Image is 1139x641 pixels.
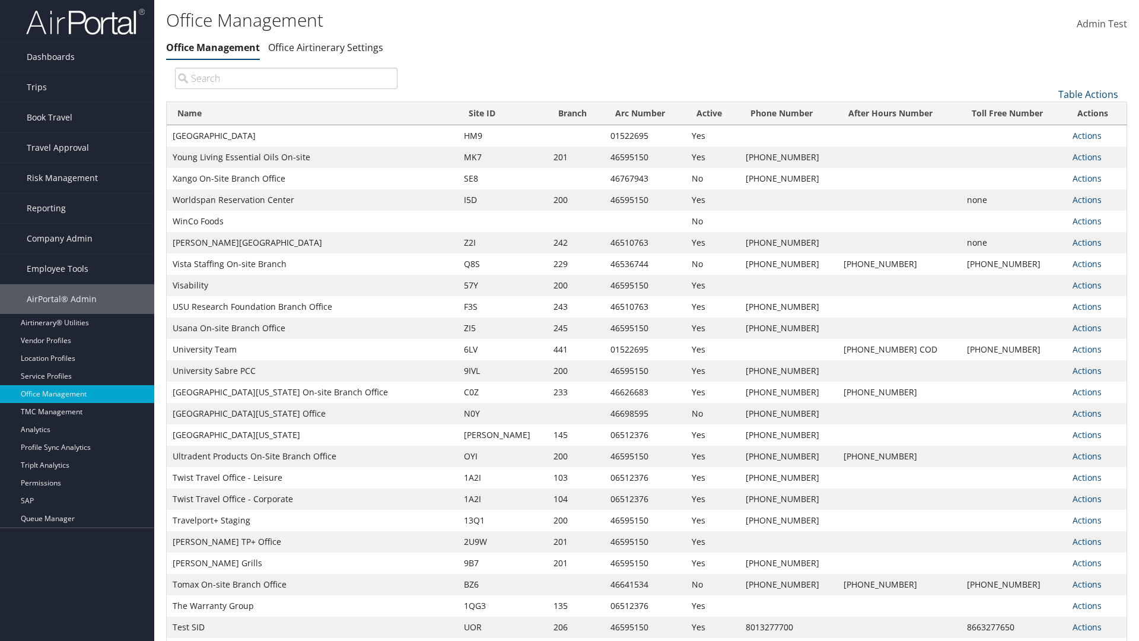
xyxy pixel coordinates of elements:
[740,553,838,574] td: [PHONE_NUMBER]
[1073,621,1102,633] a: Actions
[458,595,548,617] td: 1QG3
[838,382,961,403] td: [PHONE_NUMBER]
[1058,88,1118,101] a: Table Actions
[605,403,686,424] td: 46698595
[27,163,98,193] span: Risk Management
[605,339,686,360] td: 01522695
[1073,536,1102,547] a: Actions
[605,531,686,553] td: 46595150
[961,232,1067,253] td: none
[605,553,686,574] td: 46595150
[740,446,838,467] td: [PHONE_NUMBER]
[740,360,838,382] td: [PHONE_NUMBER]
[167,147,458,168] td: Young Living Essential Oils On-site
[740,296,838,318] td: [PHONE_NUMBER]
[1073,322,1102,334] a: Actions
[605,189,686,211] td: 46595150
[740,382,838,403] td: [PHONE_NUMBER]
[605,360,686,382] td: 46595150
[605,102,686,125] th: Arc Number: activate to sort column ascending
[961,617,1067,638] td: 8663277650
[548,617,605,638] td: 206
[167,168,458,189] td: Xango On-Site Branch Office
[167,102,458,125] th: Name: activate to sort column ascending
[458,189,548,211] td: I5D
[1073,472,1102,483] a: Actions
[548,147,605,168] td: 201
[1073,429,1102,440] a: Actions
[686,531,739,553] td: Yes
[740,510,838,531] td: [PHONE_NUMBER]
[1073,408,1102,419] a: Actions
[605,296,686,318] td: 46510763
[167,574,458,595] td: Tomax On-site Branch Office
[166,41,260,54] a: Office Management
[686,253,739,275] td: No
[838,446,961,467] td: [PHONE_NUMBER]
[27,254,88,284] span: Employee Tools
[1073,130,1102,141] a: Actions
[548,360,605,382] td: 200
[961,102,1067,125] th: Toll Free Number: activate to sort column ascending
[458,253,548,275] td: Q8S
[548,595,605,617] td: 135
[686,318,739,339] td: Yes
[458,275,548,296] td: 57Y
[605,574,686,595] td: 46641534
[1073,515,1102,526] a: Actions
[166,8,807,33] h1: Office Management
[167,424,458,446] td: [GEOGRAPHIC_DATA][US_STATE]
[1073,365,1102,376] a: Actions
[686,467,739,488] td: Yes
[167,531,458,553] td: [PERSON_NAME] TP+ Office
[605,424,686,446] td: 06512376
[167,253,458,275] td: Vista Staffing On-site Branch
[167,189,458,211] td: Worldspan Reservation Center
[458,488,548,510] td: 1A2I
[740,574,838,595] td: [PHONE_NUMBER]
[548,446,605,467] td: 200
[740,488,838,510] td: [PHONE_NUMBER]
[686,488,739,510] td: Yes
[548,424,605,446] td: 145
[686,510,739,531] td: Yes
[686,617,739,638] td: Yes
[167,488,458,510] td: Twist Travel Office - Corporate
[686,189,739,211] td: Yes
[548,102,605,125] th: Branch: activate to sort column ascending
[1067,102,1127,125] th: Actions
[458,617,548,638] td: UOR
[605,253,686,275] td: 46536744
[27,103,72,132] span: Book Travel
[1073,237,1102,248] a: Actions
[167,232,458,253] td: [PERSON_NAME][GEOGRAPHIC_DATA]
[1073,194,1102,205] a: Actions
[548,510,605,531] td: 200
[961,253,1067,275] td: [PHONE_NUMBER]
[167,595,458,617] td: The Warranty Group
[458,232,548,253] td: Z2I
[838,102,961,125] th: After Hours Number: activate to sort column ascending
[548,275,605,296] td: 200
[838,574,961,595] td: [PHONE_NUMBER]
[167,553,458,574] td: [PERSON_NAME] Grills
[605,488,686,510] td: 06512376
[740,147,838,168] td: [PHONE_NUMBER]
[605,617,686,638] td: 46595150
[605,147,686,168] td: 46595150
[167,339,458,360] td: University Team
[458,403,548,424] td: N0Y
[458,446,548,467] td: OYI
[548,318,605,339] td: 245
[1073,151,1102,163] a: Actions
[686,553,739,574] td: Yes
[605,510,686,531] td: 46595150
[548,189,605,211] td: 200
[961,339,1067,360] td: [PHONE_NUMBER]
[167,211,458,232] td: WinCo Foods
[458,467,548,488] td: 1A2I
[686,339,739,360] td: Yes
[175,68,397,89] input: Search
[686,296,739,318] td: Yes
[740,318,838,339] td: [PHONE_NUMBER]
